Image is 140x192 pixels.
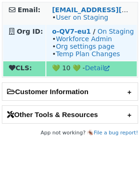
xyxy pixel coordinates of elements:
[56,43,114,50] a: Org settings page
[2,83,138,100] h2: Customer Information
[93,28,96,35] strong: /
[56,50,120,58] a: Temp Plan Changes
[56,35,112,43] a: Workforce Admin
[17,28,43,35] strong: Org ID:
[97,28,134,35] a: On Staging
[52,14,108,21] span: •
[18,6,41,14] strong: Email:
[52,35,120,58] span: • • •
[2,106,138,123] h2: Other Tools & Resources
[2,128,138,138] footer: App not working? 🪳
[52,28,91,35] a: o-QV7-eu1
[56,14,108,21] a: User on Staging
[85,64,109,72] a: Detail
[9,64,32,72] strong: CLS:
[94,130,138,136] a: File a bug report!
[46,61,137,76] td: 💚 10 💚 -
